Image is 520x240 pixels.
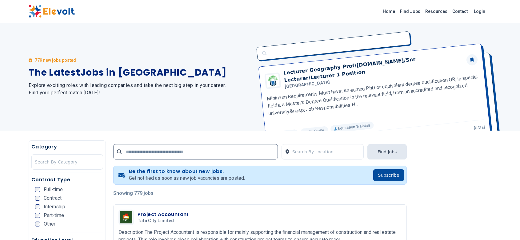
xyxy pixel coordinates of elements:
[138,211,189,218] h3: Project Accountant
[35,213,40,218] input: Part-time
[35,57,76,63] p: 779 new jobs posted
[35,187,40,192] input: Full-time
[470,5,489,18] a: Login
[129,168,245,175] h4: Be the first to know about new jobs.
[31,176,103,183] h5: Contract Type
[113,190,407,197] p: Showing 779 jobs
[138,218,174,224] span: Tatu City Limited
[373,169,404,181] button: Subscribe
[35,196,40,201] input: Contract
[380,6,398,16] a: Home
[35,204,40,209] input: Internship
[29,82,253,96] h2: Explore exciting roles with leading companies and take the next big step in your career. Find you...
[44,204,65,209] span: Internship
[44,213,64,218] span: Part-time
[44,222,55,226] span: Other
[35,222,40,226] input: Other
[44,187,63,192] span: Full-time
[29,5,75,18] img: Elevolt
[450,6,470,16] a: Contact
[31,143,103,151] h5: Category
[44,196,62,201] span: Contract
[29,67,253,78] h1: The Latest Jobs in [GEOGRAPHIC_DATA]
[423,6,450,16] a: Resources
[129,175,245,182] p: Get notified as soon as new job vacancies are posted.
[398,6,423,16] a: Find Jobs
[367,144,407,159] button: Find Jobs
[120,211,132,223] img: Tatu City Limited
